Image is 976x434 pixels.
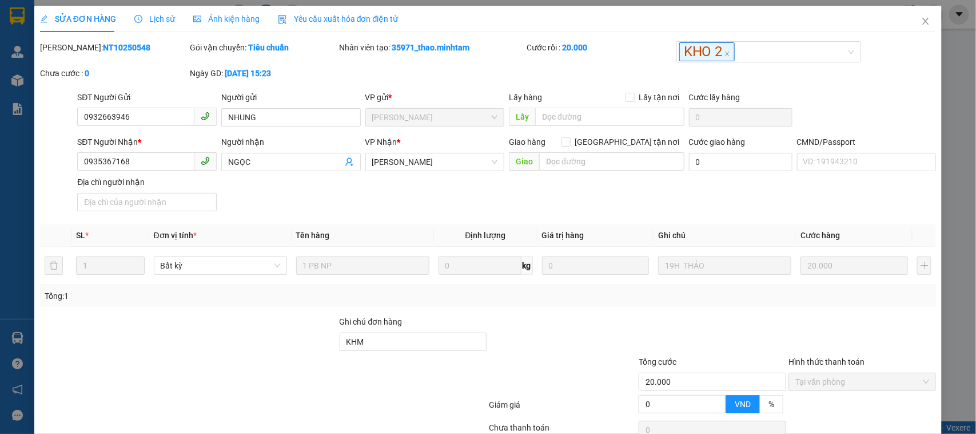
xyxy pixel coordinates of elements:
[800,231,840,240] span: Cước hàng
[190,67,337,80] div: Ngày GD:
[509,93,542,102] span: Lấy hàng
[800,257,908,275] input: 0
[724,51,730,57] span: close
[658,257,791,275] input: Ghi Chú
[45,290,377,302] div: Tổng: 1
[689,153,792,171] input: Cước giao hàng
[521,257,533,275] span: kg
[689,93,740,102] label: Cước lấy hàng
[689,108,792,127] input: Cước lấy hàng
[488,399,638,419] div: Giảm giá
[527,41,674,54] div: Cước rồi :
[296,257,429,275] input: VD: Bàn, Ghế
[542,257,650,275] input: 0
[345,157,354,167] span: user-add
[921,17,930,26] span: close
[917,257,931,275] button: plus
[103,43,150,52] b: NT10250548
[372,109,498,126] span: Ngã Tư Huyện
[193,15,201,23] span: picture
[248,43,289,52] b: Tiêu chuẩn
[392,43,470,52] b: 35971_thao.minhtam
[77,91,217,104] div: SĐT Người Gửi
[735,400,751,409] span: VND
[340,333,487,351] input: Ghi chú đơn hàng
[85,69,89,78] b: 0
[278,14,399,23] span: Yêu cầu xuất hóa đơn điện tử
[365,137,397,147] span: VP Nhận
[509,108,535,126] span: Lấy
[134,15,142,23] span: clock-circle
[40,41,188,54] div: [PERSON_NAME]:
[225,69,271,78] b: [DATE] 15:23
[539,152,684,171] input: Dọc đường
[296,231,330,240] span: Tên hàng
[689,137,746,147] label: Cước giao hàng
[77,136,217,148] div: SĐT Người Nhận
[278,15,287,24] img: icon
[77,176,217,188] div: Địa chỉ người nhận
[562,43,587,52] b: 20.000
[465,231,506,240] span: Định lượng
[542,231,584,240] span: Giá trị hàng
[797,136,937,148] div: CMND/Passport
[154,231,197,240] span: Đơn vị tính
[77,193,217,211] input: Địa chỉ của người nhận
[509,152,539,171] span: Giao
[221,91,361,104] div: Người gửi
[221,136,361,148] div: Người nhận
[654,224,796,247] th: Ghi chú
[372,153,498,171] span: Hồ Chí Minh
[161,257,280,274] span: Bất kỳ
[679,42,735,61] span: KHO 2
[571,136,684,148] span: [GEOGRAPHIC_DATA] tận nơi
[910,6,942,38] button: Close
[40,14,116,23] span: SỬA ĐƠN HÀNG
[340,317,403,326] label: Ghi chú đơn hàng
[768,400,774,409] span: %
[193,14,260,23] span: Ảnh kiện hàng
[40,67,188,80] div: Chưa cước :
[639,357,676,366] span: Tổng cước
[76,231,85,240] span: SL
[45,257,63,275] button: delete
[635,91,684,104] span: Lấy tận nơi
[509,137,545,147] span: Giao hàng
[795,373,929,390] span: Tại văn phòng
[40,15,48,23] span: edit
[201,112,210,121] span: phone
[134,14,175,23] span: Lịch sử
[190,41,337,54] div: Gói vận chuyển:
[535,108,684,126] input: Dọc đường
[365,91,505,104] div: VP gửi
[201,156,210,165] span: phone
[340,41,524,54] div: Nhân viên tạo:
[788,357,865,366] label: Hình thức thanh toán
